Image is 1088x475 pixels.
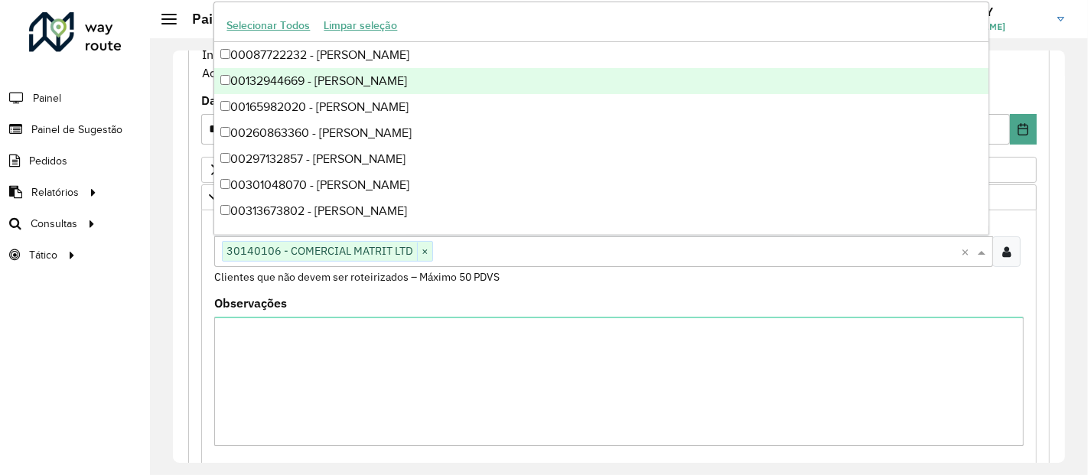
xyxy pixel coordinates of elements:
[201,26,1037,83] div: Informe a data de inicio, fim e preencha corretamente os campos abaixo. Ao final, você irá pré-vi...
[29,153,67,169] span: Pedidos
[201,157,1037,183] a: Priorizar Cliente - Não podem ficar no buffer
[213,2,989,235] ng-dropdown-panel: Options list
[317,14,404,37] button: Limpar seleção
[31,184,79,200] span: Relatórios
[961,242,974,261] span: Clear all
[214,198,988,224] div: 00313673802 - [PERSON_NAME]
[1010,114,1037,145] button: Choose Date
[417,242,432,261] span: ×
[29,247,57,263] span: Tático
[214,146,988,172] div: 00297132857 - [PERSON_NAME]
[33,90,61,106] span: Painel
[214,224,988,250] div: 00389038733 - [PERSON_NAME]
[214,94,988,120] div: 00165982020 - [PERSON_NAME]
[214,42,988,68] div: 00087722232 - [PERSON_NAME]
[214,68,988,94] div: 00132944669 - [PERSON_NAME]
[201,184,1037,210] a: Preservar Cliente - Devem ficar no buffer, não roteirizar
[201,210,1037,466] div: Preservar Cliente - Devem ficar no buffer, não roteirizar
[214,294,287,312] label: Observações
[220,14,317,37] button: Selecionar Todos
[214,172,988,198] div: 00301048070 - [PERSON_NAME]
[214,270,500,284] small: Clientes que não devem ser roteirizados – Máximo 50 PDVS
[223,242,417,260] span: 30140106 - COMERCIAL MATRIT LTD
[177,11,410,28] h2: Painel de Sugestão - Criar registro
[201,91,341,109] label: Data de Vigência Inicial
[31,122,122,138] span: Painel de Sugestão
[31,216,77,232] span: Consultas
[214,120,988,146] div: 00260863360 - [PERSON_NAME]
